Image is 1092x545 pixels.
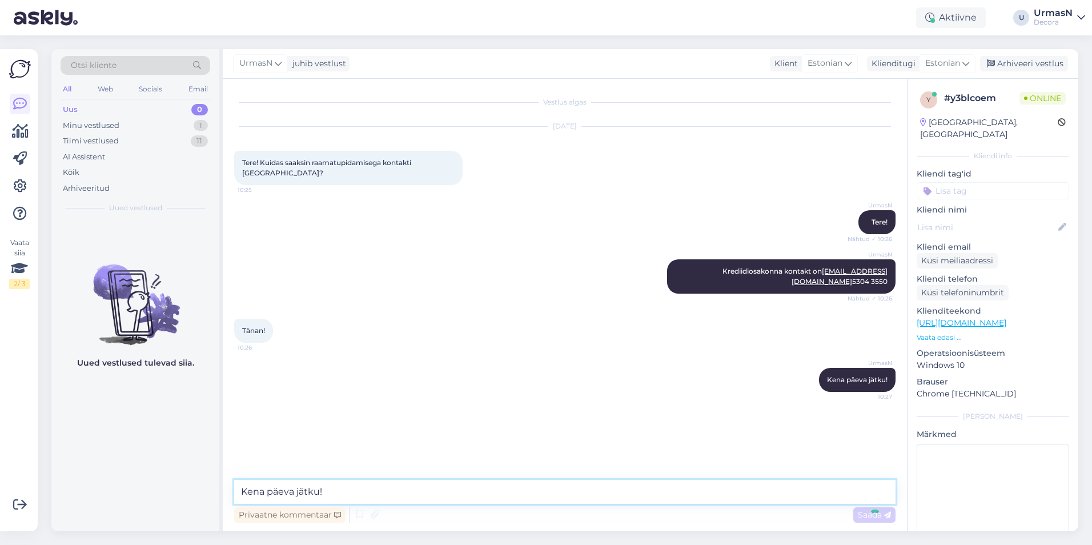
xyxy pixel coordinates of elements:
p: Märkmed [917,428,1069,440]
span: 10:25 [238,186,280,194]
span: Estonian [925,57,960,70]
span: Nähtud ✓ 10:26 [848,294,892,303]
div: Arhiveeri vestlus [980,56,1068,71]
p: Brauser [917,376,1069,388]
span: 10:27 [849,392,892,401]
img: Askly Logo [9,58,31,80]
div: Decora [1034,18,1073,27]
input: Lisa tag [917,182,1069,199]
div: 1 [194,120,208,131]
p: Vaata edasi ... [917,332,1069,343]
div: All [61,82,74,97]
span: Estonian [808,57,842,70]
p: Uued vestlused tulevad siia. [77,357,194,369]
div: Küsi meiliaadressi [917,253,998,269]
p: Kliendi telefon [917,273,1069,285]
span: Kena päeva jätku! [827,375,888,384]
span: Nähtud ✓ 10:26 [848,235,892,243]
div: Kõik [63,167,79,178]
div: UrmasN [1034,9,1073,18]
a: [EMAIL_ADDRESS][DOMAIN_NAME] [792,267,888,286]
div: Minu vestlused [63,120,119,131]
span: Krediidiosakonna kontakt on 5304 3550 [722,267,888,286]
div: [DATE] [234,121,896,131]
p: Kliendi nimi [917,204,1069,216]
div: Kliendi info [917,151,1069,161]
p: Chrome [TECHNICAL_ID] [917,388,1069,400]
input: Lisa nimi [917,221,1056,234]
span: Online [1019,92,1066,105]
span: UrmasN [239,57,272,70]
span: Tere! [872,218,888,226]
p: Operatsioonisüsteem [917,347,1069,359]
span: Tänan! [242,326,265,335]
div: [GEOGRAPHIC_DATA], [GEOGRAPHIC_DATA] [920,117,1058,141]
div: Arhiveeritud [63,183,110,194]
span: Otsi kliente [71,59,117,71]
a: UrmasNDecora [1034,9,1085,27]
div: 11 [191,135,208,147]
span: Tere! Kuidas saaksin raamatupidamisega kontakti [GEOGRAPHIC_DATA]? [242,158,413,177]
span: UrmasN [849,201,892,210]
div: Aktiivne [916,7,986,28]
div: Email [186,82,210,97]
img: No chats [51,244,219,347]
div: 2 / 3 [9,279,30,289]
div: [PERSON_NAME] [917,411,1069,422]
p: Klienditeekond [917,305,1069,317]
div: Vaata siia [9,238,30,289]
p: Kliendi tag'id [917,168,1069,180]
p: Windows 10 [917,359,1069,371]
div: U [1013,10,1029,26]
span: UrmasN [849,250,892,259]
div: Küsi telefoninumbrit [917,285,1009,300]
div: Tiimi vestlused [63,135,119,147]
div: Socials [136,82,164,97]
div: Uus [63,104,78,115]
a: [URL][DOMAIN_NAME] [917,318,1006,328]
div: Web [95,82,115,97]
div: Klienditugi [867,58,916,70]
div: Klient [770,58,798,70]
div: juhib vestlust [288,58,346,70]
span: 10:26 [238,343,280,352]
span: Uued vestlused [109,203,162,213]
span: UrmasN [849,359,892,367]
p: Kliendi email [917,241,1069,253]
div: 0 [191,104,208,115]
div: AI Assistent [63,151,105,163]
div: Vestlus algas [234,97,896,107]
span: y [926,95,931,104]
div: # y3blcoem [944,91,1019,105]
